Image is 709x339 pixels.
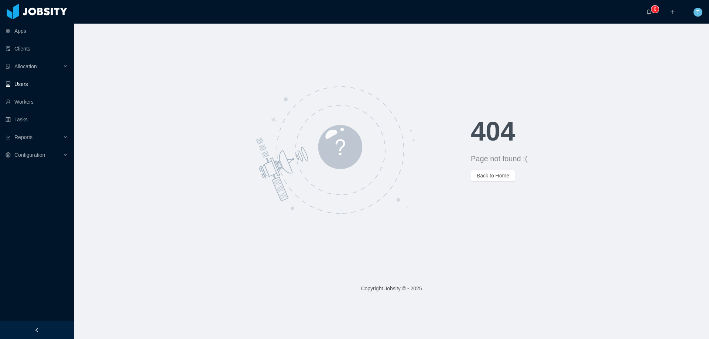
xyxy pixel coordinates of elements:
a: icon: appstoreApps [6,24,68,38]
a: Back to Home [471,173,515,179]
i: icon: line-chart [6,135,11,140]
a: icon: profileTasks [6,112,68,127]
span: Reports [14,134,32,140]
i: icon: plus [670,9,675,14]
i: icon: setting [6,152,11,158]
span: T [696,8,700,17]
a: icon: userWorkers [6,94,68,109]
a: icon: auditClients [6,41,68,56]
div: Page not found :( [471,153,709,164]
sup: 0 [651,6,659,13]
i: icon: bell [646,9,651,14]
button: Back to Home [471,170,515,181]
span: Configuration [14,152,45,158]
a: icon: robotUsers [6,77,68,91]
span: Allocation [14,63,37,69]
h1: 404 [471,118,709,145]
i: icon: solution [6,64,11,69]
footer: Copyright Jobsity © - 2025 [74,276,709,301]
